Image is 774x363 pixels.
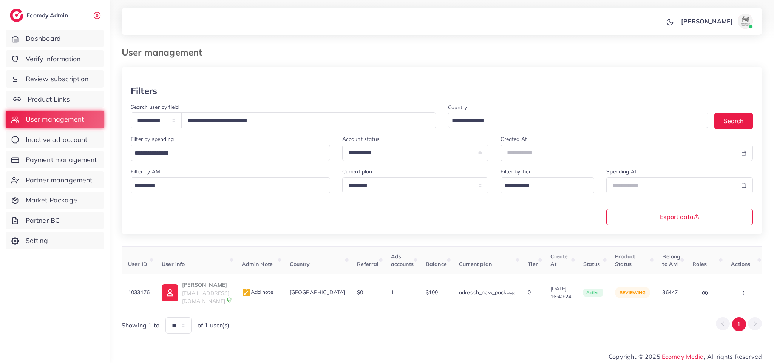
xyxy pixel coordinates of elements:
span: Export data [660,214,700,220]
input: Search for option [132,148,320,159]
span: Partner management [26,175,93,185]
p: [PERSON_NAME] [182,280,229,289]
a: Dashboard [6,30,104,47]
img: 9CAL8B2pu8EFxCJHYAAAAldEVYdGRhdGU6Y3JlYXRlADIwMjItMTItMDlUMDQ6NTg6MzkrMDA6MDBXSlgLAAAAJXRFWHRkYXR... [227,297,232,303]
button: Search [714,113,753,129]
label: Filter by Tier [501,168,530,175]
input: Search for option [449,115,699,127]
span: Referral [357,261,379,267]
a: Ecomdy Media [662,353,704,360]
input: Search for option [132,180,320,192]
span: Create At [550,253,568,267]
a: Partner BC [6,212,104,229]
p: [PERSON_NAME] [681,17,733,26]
span: Country [290,261,310,267]
label: Search user by field [131,103,179,111]
img: logo [10,9,23,22]
span: Roles [692,261,707,267]
span: Ads accounts [391,253,414,267]
span: Belong to AM [662,253,680,267]
span: Add note [242,289,273,295]
h3: User management [122,47,208,58]
span: Market Package [26,195,77,205]
span: Partner BC [26,216,60,226]
span: Current plan [459,261,492,267]
a: Verify information [6,50,104,68]
label: Country [448,103,467,111]
ul: Pagination [716,317,762,331]
span: Inactive ad account [26,135,88,145]
span: [DATE] 16:40:24 [550,285,571,300]
img: ic-user-info.36bf1079.svg [162,284,178,301]
a: logoEcomdy Admin [10,9,70,22]
a: [PERSON_NAME][EMAIL_ADDRESS][DOMAIN_NAME] [162,280,229,305]
img: avatar [738,14,753,29]
a: Market Package [6,192,104,209]
span: Product Links [28,94,70,104]
span: $0 [357,289,363,296]
label: Filter by spending [131,135,174,143]
a: [PERSON_NAME]avatar [677,14,756,29]
h3: Filters [131,85,157,96]
a: Inactive ad account [6,131,104,148]
span: of 1 user(s) [198,321,229,330]
button: Go to page 1 [732,317,746,331]
a: Partner management [6,171,104,189]
img: admin_note.cdd0b510.svg [242,288,251,297]
span: 1 [391,289,394,296]
span: Verify information [26,54,81,64]
span: Setting [26,236,48,246]
label: Created At [501,135,527,143]
label: Filter by AM [131,168,160,175]
span: Tier [528,261,538,267]
span: adreach_new_package [459,289,516,296]
span: Copyright © 2025 [609,352,762,361]
div: Search for option [448,113,709,128]
label: Current plan [342,168,372,175]
div: Search for option [131,177,330,193]
span: active [583,289,603,297]
span: 0 [528,289,531,296]
span: Actions [731,261,750,267]
label: Account status [342,135,380,143]
span: Product Status [615,253,635,267]
a: Review subscription [6,70,104,88]
span: , All rights Reserved [704,352,762,361]
span: 1033176 [128,289,150,296]
a: Product Links [6,91,104,108]
span: Payment management [26,155,97,165]
span: Status [583,261,600,267]
label: Spending At [606,168,637,175]
span: Showing 1 to [122,321,159,330]
a: Payment management [6,151,104,168]
span: [GEOGRAPHIC_DATA] [290,289,345,296]
span: reviewing [620,290,646,295]
span: 36447 [662,289,678,296]
span: Review subscription [26,74,89,84]
span: Admin Note [242,261,273,267]
span: Dashboard [26,34,61,43]
div: Search for option [131,145,330,161]
a: Setting [6,232,104,249]
a: User management [6,111,104,128]
h2: Ecomdy Admin [26,12,70,19]
div: Search for option [501,177,594,193]
button: Export data [606,209,753,225]
span: [EMAIL_ADDRESS][DOMAIN_NAME] [182,290,229,304]
span: User ID [128,261,147,267]
span: User info [162,261,185,267]
span: Balance [426,261,447,267]
input: Search for option [502,180,584,192]
span: User management [26,114,84,124]
span: $100 [426,289,438,296]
